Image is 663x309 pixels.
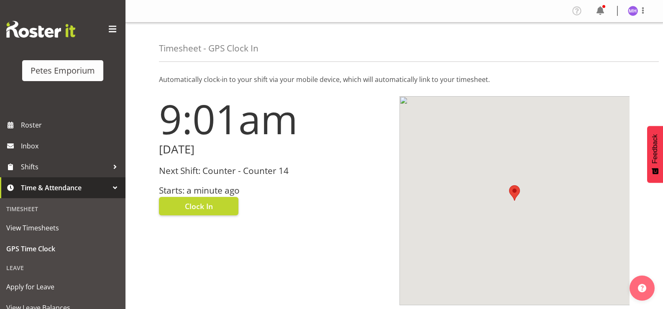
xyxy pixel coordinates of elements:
[6,222,119,234] span: View Timesheets
[159,74,630,84] p: Automatically clock-in to your shift via your mobile device, which will automatically link to you...
[159,96,389,141] h1: 9:01am
[2,238,123,259] a: GPS Time Clock
[159,197,238,215] button: Clock In
[638,284,646,292] img: help-xxl-2.png
[6,281,119,293] span: Apply for Leave
[21,181,109,194] span: Time & Attendance
[185,201,213,212] span: Clock In
[2,276,123,297] a: Apply for Leave
[647,126,663,183] button: Feedback - Show survey
[6,243,119,255] span: GPS Time Clock
[628,6,638,16] img: mackenzie-halford4471.jpg
[159,43,259,53] h4: Timesheet - GPS Clock In
[159,186,389,195] h3: Starts: a minute ago
[2,259,123,276] div: Leave
[651,134,659,163] span: Feedback
[159,166,389,176] h3: Next Shift: Counter - Counter 14
[6,21,75,38] img: Rosterit website logo
[2,200,123,217] div: Timesheet
[21,161,109,173] span: Shifts
[31,64,95,77] div: Petes Emporium
[2,217,123,238] a: View Timesheets
[21,140,121,152] span: Inbox
[21,119,121,131] span: Roster
[159,143,389,156] h2: [DATE]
